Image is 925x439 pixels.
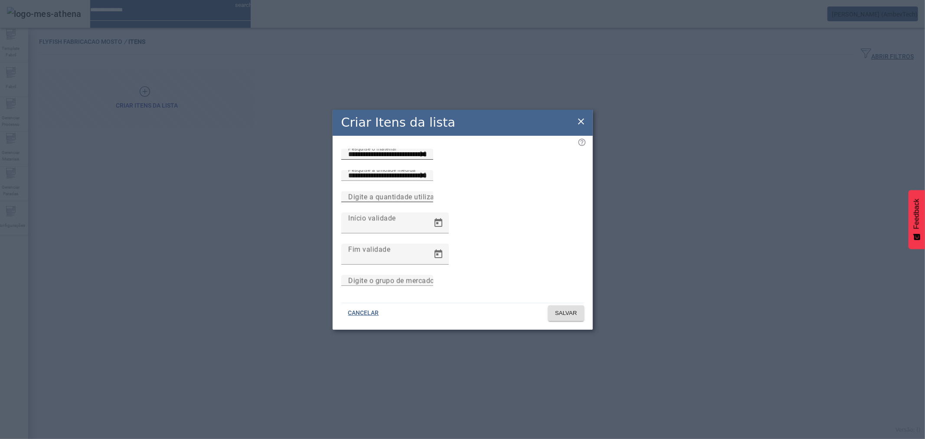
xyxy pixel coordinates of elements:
span: SALVAR [555,309,577,318]
mat-label: Digite a quantidade utilizada [348,193,443,201]
mat-label: Pesquise a unidade medida [348,167,416,173]
button: Open calendar [428,213,449,233]
h2: Criar Itens da lista [341,113,456,132]
span: Feedback [913,199,921,229]
span: CANCELAR [348,309,379,318]
mat-label: Pesquise o material [348,145,396,151]
button: SALVAR [548,305,584,321]
input: Number [348,170,426,181]
mat-label: Fim validade [348,245,390,253]
mat-label: Digite o grupo de mercadoria [348,276,443,285]
button: Feedback - Mostrar pesquisa [909,190,925,249]
button: CANCELAR [341,305,386,321]
input: Number [348,149,426,160]
button: Open calendar [428,244,449,265]
mat-label: Início validade [348,214,396,222]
